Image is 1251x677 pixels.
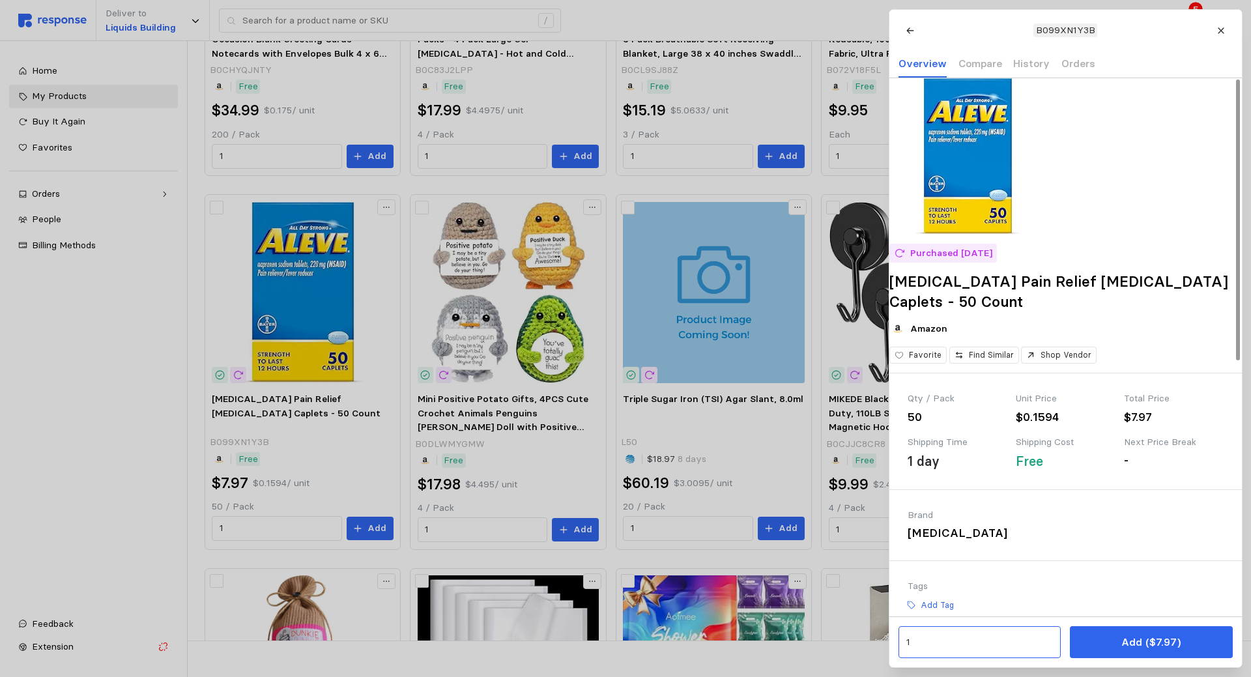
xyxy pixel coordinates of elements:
p: Amazon [910,322,947,336]
div: Unit Price [1016,392,1115,406]
button: Favorite [889,347,947,364]
input: Qty [906,631,1053,654]
div: [MEDICAL_DATA] [908,525,1061,542]
p: Shop Vendor [1041,349,1091,361]
p: Overview [899,55,947,72]
div: Next Price Break [1124,435,1223,450]
h2: [MEDICAL_DATA] Pain Relief [MEDICAL_DATA] Caplets ‐ 50 Count [889,272,1242,311]
div: Brand [908,508,1061,523]
button: Find Similar [949,347,1018,364]
div: Shipping Cost [1016,435,1115,450]
div: Total Price [1124,392,1223,406]
button: Add Tag [900,596,958,614]
p: Purchased [DATE] [910,246,992,261]
div: Qty / Pack [908,392,1007,406]
div: Shipping Time [908,435,1007,450]
p: History [1013,55,1050,72]
p: Compare [958,55,1001,72]
p: Add Tag [920,599,953,611]
div: 50 [908,409,1007,426]
div: $0.1594 [1016,409,1115,426]
img: 71vf77rVjOL.__AC_SX300_SY300_QL70_FMwebp_.jpg [889,78,1046,235]
p: Orders [1061,55,1095,72]
p: B099XN1Y3B [1035,23,1095,38]
p: Find Similar [968,349,1013,361]
p: Add ($7.97) [1121,634,1181,650]
div: Tags [908,579,1224,594]
div: - [1124,452,1223,469]
p: Favorite [909,349,942,361]
div: 1 day [908,452,940,471]
div: $7.97 [1124,409,1223,426]
button: Shop Vendor [1021,347,1097,364]
div: Free [1016,452,1043,471]
button: Add ($7.97) [1070,626,1232,658]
